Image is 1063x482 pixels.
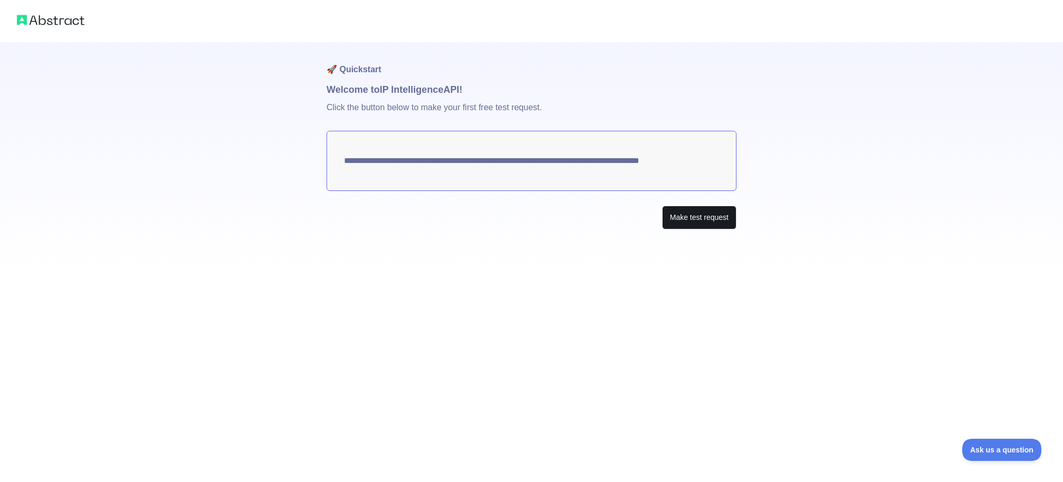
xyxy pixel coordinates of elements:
img: Abstract logo [17,13,84,27]
h1: 🚀 Quickstart [327,42,736,82]
p: Click the button below to make your first free test request. [327,97,736,131]
button: Make test request [662,206,736,229]
iframe: Toggle Customer Support [962,439,1042,461]
h1: Welcome to IP Intelligence API! [327,82,736,97]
